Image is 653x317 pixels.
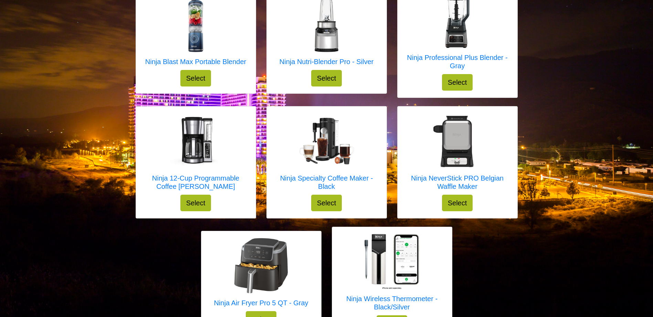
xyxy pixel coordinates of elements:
[143,174,249,191] h5: Ninja 12-Cup Programmable Coffee [PERSON_NAME]
[365,234,420,289] img: Ninja Wireless Thermometer - Black/Silver
[299,118,354,165] img: Ninja Specialty Coffee Maker - Black
[404,174,510,191] h5: Ninja NeverStick PRO Belgian Waffle Maker
[233,238,288,293] img: Ninja Air Fryer Pro 5 QT - Gray
[143,113,249,195] a: Ninja 12-Cup Programmable Coffee Brewer Ninja 12-Cup Programmable Coffee [PERSON_NAME]
[430,113,485,168] img: Ninja NeverStick PRO Belgian Waffle Maker
[214,238,308,311] a: Ninja Air Fryer Pro 5 QT - Gray Ninja Air Fryer Pro 5 QT - Gray
[404,113,510,195] a: Ninja NeverStick PRO Belgian Waffle Maker Ninja NeverStick PRO Belgian Waffle Maker
[180,195,211,211] button: Select
[274,174,380,191] h5: Ninja Specialty Coffee Maker - Black
[280,58,373,66] h5: Ninja Nutri-Blender Pro - Silver
[339,234,445,315] a: Ninja Wireless Thermometer - Black/Silver Ninja Wireless Thermometer - Black/Silver
[145,58,246,66] h5: Ninja Blast Max Portable Blender
[404,53,510,70] h5: Ninja Professional Plus Blender - Gray
[442,195,473,211] button: Select
[168,113,223,168] img: Ninja 12-Cup Programmable Coffee Brewer
[442,74,473,91] button: Select
[180,70,211,86] button: Select
[311,195,342,211] button: Select
[274,113,380,195] a: Ninja Specialty Coffee Maker - Black Ninja Specialty Coffee Maker - Black
[339,295,445,311] h5: Ninja Wireless Thermometer - Black/Silver
[311,70,342,86] button: Select
[214,299,308,307] h5: Ninja Air Fryer Pro 5 QT - Gray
